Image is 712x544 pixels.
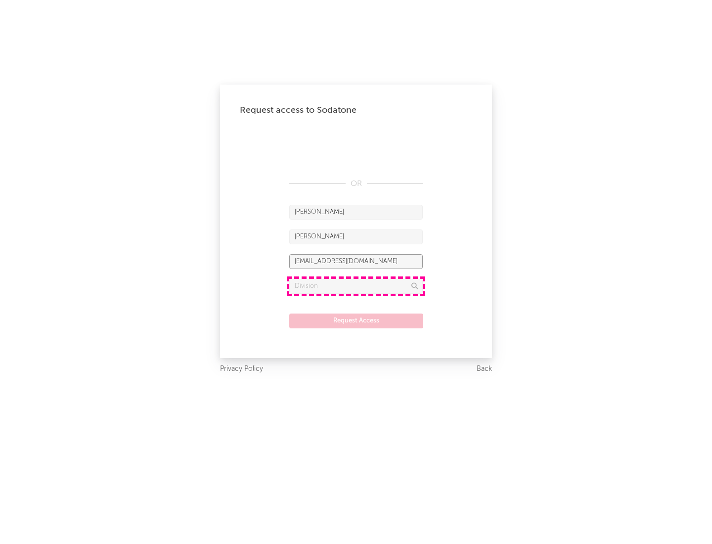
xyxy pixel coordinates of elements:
[289,314,423,328] button: Request Access
[477,363,492,375] a: Back
[220,363,263,375] a: Privacy Policy
[289,229,423,244] input: Last Name
[289,205,423,220] input: First Name
[289,279,423,294] input: Division
[240,104,472,116] div: Request access to Sodatone
[289,254,423,269] input: Email
[289,178,423,190] div: OR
